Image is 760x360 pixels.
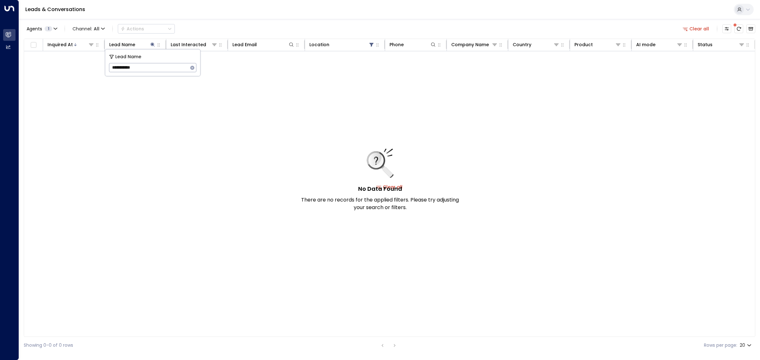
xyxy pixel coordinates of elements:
span: 1 [45,26,52,31]
button: Agents1 [24,24,60,33]
div: Lead Email [232,41,257,48]
div: 20 [740,341,753,350]
button: Clear all [680,24,712,33]
div: Product [574,41,621,48]
div: Last Interacted [171,41,206,48]
div: Product [574,41,593,48]
span: Channel: [70,24,107,33]
nav: pagination navigation [378,341,399,349]
div: Phone [389,41,436,48]
div: Status [698,41,712,48]
a: Leads & Conversations [25,6,85,13]
div: Inquired At [47,41,94,48]
button: Customize [722,24,731,33]
div: Phone [389,41,404,48]
div: Lead Name [109,41,135,48]
div: Actions [121,26,144,32]
p: There are no records for the applied filters. Please try adjusting your search or filters. [301,196,459,211]
span: All [94,26,99,31]
span: Agents [27,27,42,31]
div: Location [309,41,375,48]
button: Archived Leads [746,24,755,33]
div: Lead Name [109,41,156,48]
div: Button group with a nested menu [118,24,175,34]
div: Inquired At [47,41,73,48]
div: Company Name [451,41,498,48]
div: Country [513,41,560,48]
div: Lead Email [232,41,294,48]
span: Toggle select all [29,41,37,49]
div: Showing 0-0 of 0 rows [24,342,73,349]
div: AI mode [636,41,683,48]
h5: No Data Found [358,184,402,193]
label: Rows per page: [704,342,737,349]
span: Lead Name [115,53,141,60]
div: Country [513,41,531,48]
div: Location [309,41,329,48]
div: Status [698,41,745,48]
div: Company Name [451,41,489,48]
button: Channel:All [70,24,107,33]
button: Actions [118,24,175,34]
div: AI mode [636,41,655,48]
span: There are new threads available. Refresh the grid to view the latest updates. [734,24,743,33]
div: Last Interacted [171,41,218,48]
